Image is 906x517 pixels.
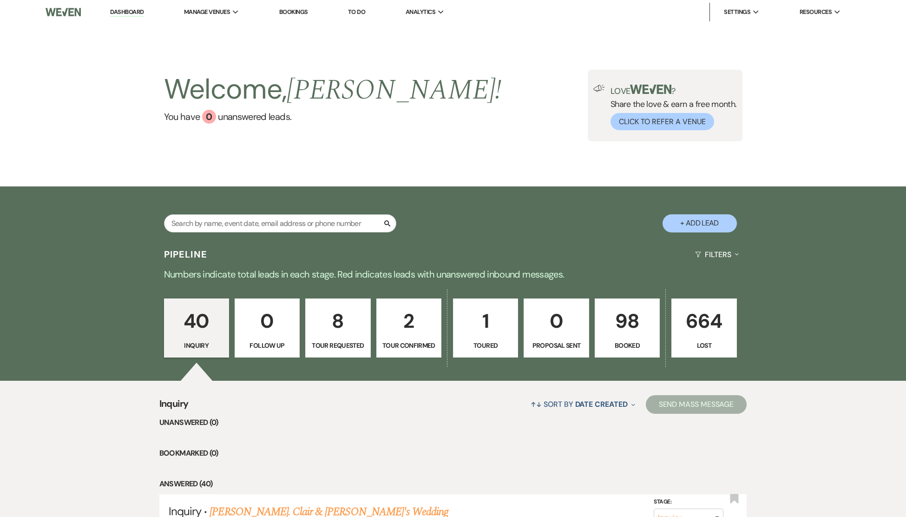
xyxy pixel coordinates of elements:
li: Answered (40) [159,478,747,490]
a: You have 0 unanswered leads. [164,110,502,124]
p: 98 [601,305,654,337]
button: Sort By Date Created [527,392,638,417]
p: Follow Up [241,340,294,351]
li: Unanswered (0) [159,417,747,429]
span: [PERSON_NAME] ! [287,69,501,112]
input: Search by name, event date, email address or phone number [164,214,396,232]
a: 0Proposal Sent [524,298,589,358]
span: Date Created [575,399,628,409]
button: Filters [691,242,742,267]
p: Toured [459,340,512,351]
p: Lost [677,340,730,351]
a: 1Toured [453,298,518,358]
div: Share the love & earn a free month. [605,85,737,130]
span: Settings [724,7,750,17]
p: 8 [311,305,364,337]
p: 40 [170,305,223,337]
p: Booked [601,340,654,351]
p: Love ? [611,85,737,95]
span: Inquiry [159,397,189,417]
button: Click to Refer a Venue [611,113,714,130]
span: Analytics [406,7,435,17]
span: Manage Venues [184,7,230,17]
p: 664 [677,305,730,337]
a: 2Tour Confirmed [376,298,441,358]
p: 0 [530,305,583,337]
p: Proposal Sent [530,340,583,351]
p: Tour Confirmed [382,340,435,351]
a: Bookings [279,8,308,16]
h3: Pipeline [164,248,208,261]
p: Tour Requested [311,340,364,351]
a: 8Tour Requested [305,298,370,358]
img: loud-speaker-illustration.svg [593,85,605,92]
a: 98Booked [595,298,660,358]
a: 40Inquiry [164,298,229,358]
p: 0 [241,305,294,337]
div: 0 [202,110,216,124]
p: 1 [459,305,512,337]
a: 664Lost [671,298,736,358]
a: To Do [348,8,365,16]
a: 0Follow Up [235,298,300,358]
img: weven-logo-green.svg [630,85,671,94]
button: Send Mass Message [646,395,747,414]
li: Bookmarked (0) [159,447,747,459]
span: Resources [800,7,832,17]
span: ↑↓ [531,399,542,409]
h2: Welcome, [164,70,502,110]
button: + Add Lead [663,214,737,232]
a: Dashboard [110,8,144,17]
p: Numbers indicate total leads in each stage. Red indicates leads with unanswered inbound messages. [118,267,788,282]
p: Inquiry [170,340,223,351]
p: 2 [382,305,435,337]
img: Weven Logo [46,2,81,22]
label: Stage: [654,497,723,507]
